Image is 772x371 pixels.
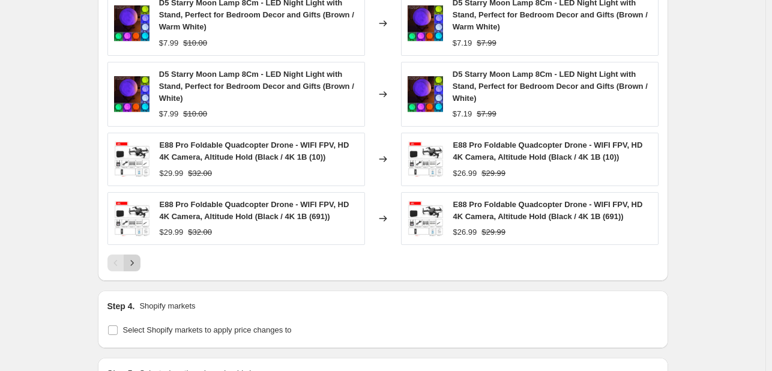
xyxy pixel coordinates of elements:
button: Next [124,255,140,271]
img: 4f2e4d836f495cc3c0caaf0e13aee832_80x.jpg [114,5,149,41]
div: $7.99 [159,37,179,49]
strike: $29.99 [481,226,505,238]
img: 41191b5120463093ca6037a7ff0f26ae_80x.jpg [114,141,150,177]
img: 4f2e4d836f495cc3c0caaf0e13aee832_80x.jpg [408,5,443,41]
span: Select Shopify markets to apply price changes to [123,325,292,334]
img: 41191b5120463093ca6037a7ff0f26ae_80x.jpg [114,201,150,237]
p: Shopify markets [139,300,195,312]
div: $29.99 [160,167,184,179]
span: D5 Starry Moon Lamp 8Cm - LED Night Light with Stand, Perfect for Bedroom Decor and Gifts (Brown ... [453,70,648,103]
div: $26.99 [453,226,477,238]
strike: $7.99 [477,108,496,120]
div: $29.99 [160,226,184,238]
strike: $29.99 [481,167,505,179]
strike: $32.00 [188,226,212,238]
span: E88 Pro Foldable Quadcopter Drone - WIFI FPV, HD 4K Camera, Altitude Hold (Black / 4K 1B (10)) [453,140,643,161]
img: 41191b5120463093ca6037a7ff0f26ae_80x.jpg [408,141,444,177]
div: $7.19 [453,108,472,120]
strike: $7.99 [477,37,496,49]
span: E88 Pro Foldable Quadcopter Drone - WIFI FPV, HD 4K Camera, Altitude Hold (Black / 4K 1B (691)) [160,200,349,221]
div: $26.99 [453,167,477,179]
span: E88 Pro Foldable Quadcopter Drone - WIFI FPV, HD 4K Camera, Altitude Hold (Black / 4K 1B (691)) [453,200,643,221]
div: $7.99 [159,108,179,120]
img: 4f2e4d836f495cc3c0caaf0e13aee832_80x.jpg [408,76,443,112]
strike: $10.00 [183,37,207,49]
strike: $10.00 [183,108,207,120]
span: D5 Starry Moon Lamp 8Cm - LED Night Light with Stand, Perfect for Bedroom Decor and Gifts (Brown ... [159,70,354,103]
strike: $32.00 [188,167,212,179]
img: 4f2e4d836f495cc3c0caaf0e13aee832_80x.jpg [114,76,149,112]
img: 41191b5120463093ca6037a7ff0f26ae_80x.jpg [408,201,444,237]
div: $7.19 [453,37,472,49]
nav: Pagination [107,255,140,271]
span: E88 Pro Foldable Quadcopter Drone - WIFI FPV, HD 4K Camera, Altitude Hold (Black / 4K 1B (10)) [160,140,349,161]
h2: Step 4. [107,300,135,312]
